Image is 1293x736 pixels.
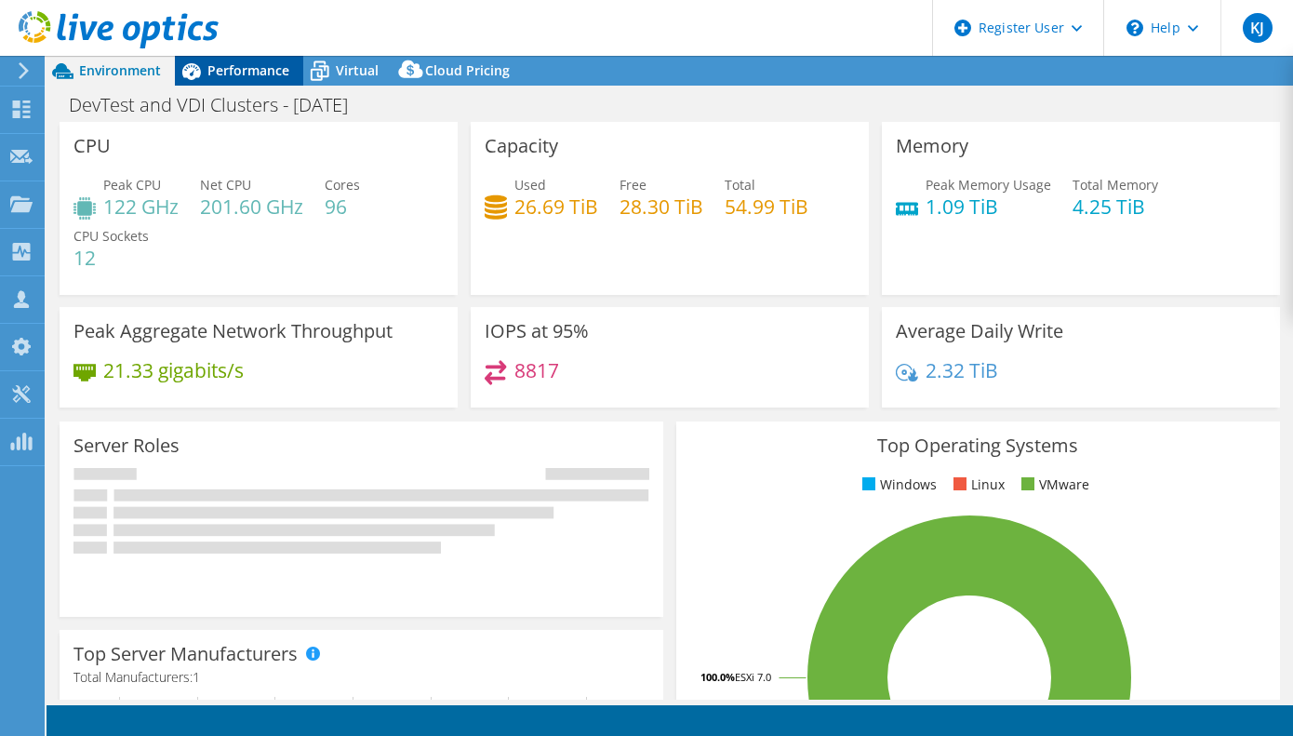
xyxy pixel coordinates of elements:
[514,360,559,381] h4: 8817
[103,360,244,381] h4: 21.33 gigabits/s
[325,196,360,217] h4: 96
[735,670,771,684] tspan: ESXi 7.0
[1073,196,1158,217] h4: 4.25 TiB
[620,196,703,217] h4: 28.30 TiB
[200,196,303,217] h4: 201.60 GHz
[1243,13,1273,43] span: KJ
[325,176,360,194] span: Cores
[514,196,598,217] h4: 26.69 TiB
[725,176,755,194] span: Total
[103,176,161,194] span: Peak CPU
[858,475,937,495] li: Windows
[1073,176,1158,194] span: Total Memory
[1126,20,1143,36] svg: \n
[425,61,510,79] span: Cloud Pricing
[949,475,1005,495] li: Linux
[73,667,649,688] h4: Total Manufacturers:
[926,360,998,381] h4: 2.32 TiB
[896,136,968,156] h3: Memory
[103,196,179,217] h4: 122 GHz
[1017,475,1089,495] li: VMware
[896,321,1063,341] h3: Average Daily Write
[725,196,808,217] h4: 54.99 TiB
[200,176,251,194] span: Net CPU
[73,227,149,245] span: CPU Sockets
[193,668,200,686] span: 1
[336,61,379,79] span: Virtual
[926,196,1051,217] h4: 1.09 TiB
[73,435,180,456] h3: Server Roles
[73,136,111,156] h3: CPU
[79,61,161,79] span: Environment
[620,176,646,194] span: Free
[485,321,589,341] h3: IOPS at 95%
[73,248,149,268] h4: 12
[207,61,289,79] span: Performance
[926,176,1051,194] span: Peak Memory Usage
[485,136,558,156] h3: Capacity
[690,435,1266,456] h3: Top Operating Systems
[60,95,377,115] h1: DevTest and VDI Clusters - [DATE]
[514,176,546,194] span: Used
[700,670,735,684] tspan: 100.0%
[73,321,393,341] h3: Peak Aggregate Network Throughput
[73,644,298,664] h3: Top Server Manufacturers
